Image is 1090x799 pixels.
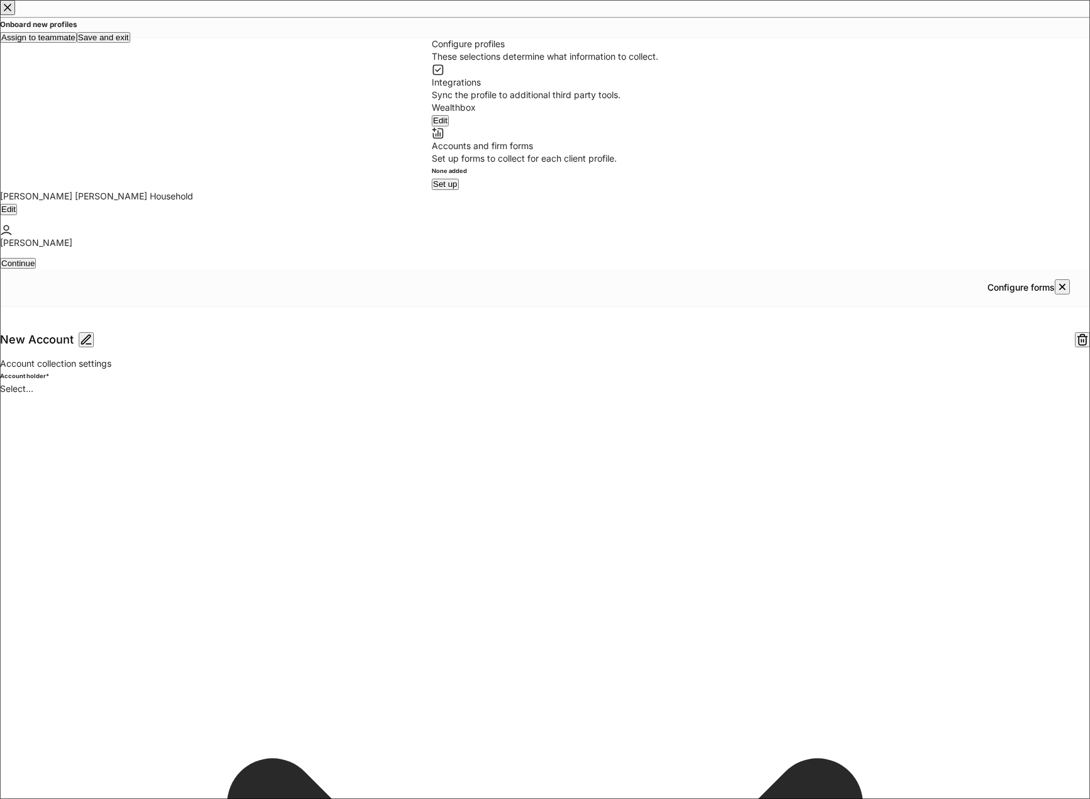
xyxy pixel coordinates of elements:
[432,50,658,63] div: These selections determine what information to collect.
[1,33,76,42] div: Assign to teammate
[432,165,658,177] h6: None added
[1,259,35,267] div: Continue
[78,33,129,42] div: Save and exit
[432,140,658,152] div: Accounts and firm forms
[432,152,658,165] div: Set up forms to collect for each client profile.
[433,116,447,125] div: Edit
[432,76,658,89] div: Integrations
[433,180,458,188] div: Set up
[432,89,658,101] div: Sync the profile to additional third party tools.
[987,281,1055,294] h5: Configure forms
[1,205,16,213] div: Edit
[432,38,658,50] div: Configure profiles
[432,101,658,114] div: Wealthbox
